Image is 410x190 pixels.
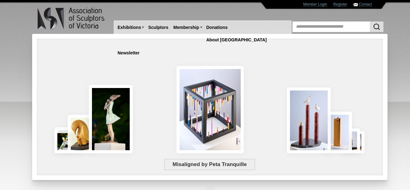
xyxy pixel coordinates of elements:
[333,2,347,7] a: Register
[171,22,201,33] a: Membership
[146,22,171,33] a: Sculptors
[89,85,133,153] img: Connection
[354,3,358,6] img: Contact ASV
[359,2,372,7] a: Contact
[287,87,331,153] img: Rising Tides
[303,2,327,7] a: Member Login
[373,23,380,30] img: Search
[204,34,269,46] a: About [GEOGRAPHIC_DATA]
[115,47,142,59] a: Newsletter
[324,112,352,153] img: Little Frog. Big Climb
[164,159,255,170] span: Misaligned by Peta Tranquille
[37,6,106,31] img: logo.png
[115,22,143,33] a: Exhibitions
[176,66,244,153] img: Misaligned
[204,22,230,33] a: Donations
